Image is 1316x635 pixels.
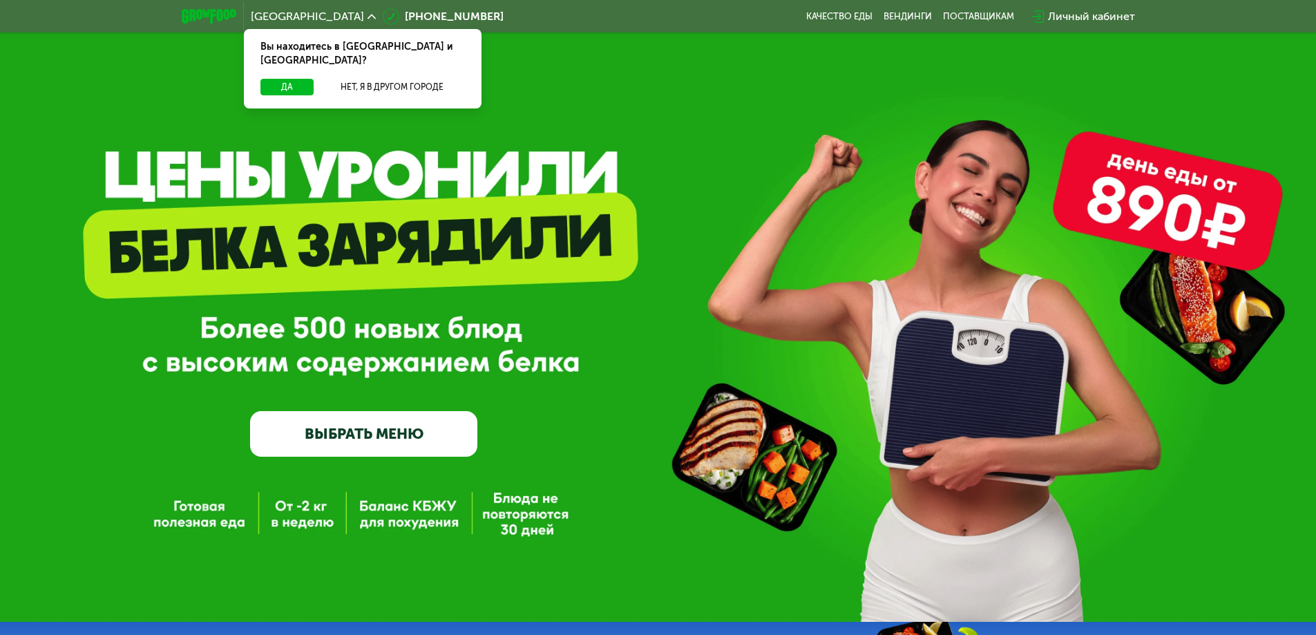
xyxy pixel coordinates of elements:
[383,8,504,25] a: [PHONE_NUMBER]
[1048,8,1135,25] div: Личный кабинет
[251,11,364,22] span: [GEOGRAPHIC_DATA]
[319,79,465,95] button: Нет, я в другом городе
[250,411,477,457] a: ВЫБРАТЬ МЕНЮ
[260,79,314,95] button: Да
[244,29,481,79] div: Вы находитесь в [GEOGRAPHIC_DATA] и [GEOGRAPHIC_DATA]?
[943,11,1014,22] div: поставщикам
[806,11,872,22] a: Качество еды
[884,11,932,22] a: Вендинги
